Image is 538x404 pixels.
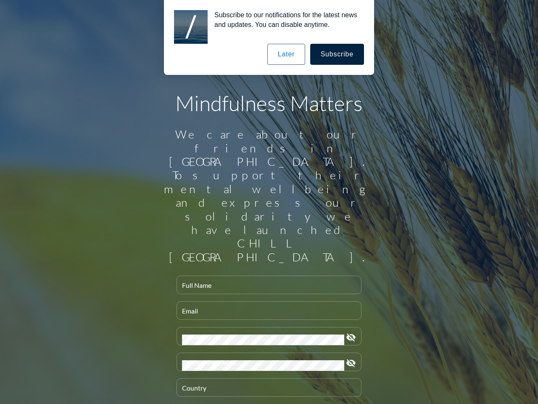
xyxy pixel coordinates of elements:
h1: Mindfulness Matters [160,90,378,116]
i: visibility_off [346,358,356,368]
input: Confirm Password [182,360,344,371]
div: We care about our friends in [GEOGRAPHIC_DATA]. To support their mental wellbeing and express our... [160,128,378,264]
input: Country [182,386,356,396]
input: Email [182,309,356,319]
button: Subscribe [310,44,364,65]
input: Full Name [182,283,356,294]
button: Later [267,44,305,65]
i: visibility_off [346,332,356,343]
img: notification icon [174,10,208,44]
input: Password [182,335,344,345]
div: Subscribe to our notifications for the latest news and updates. You can disable anytime. [208,10,364,29]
